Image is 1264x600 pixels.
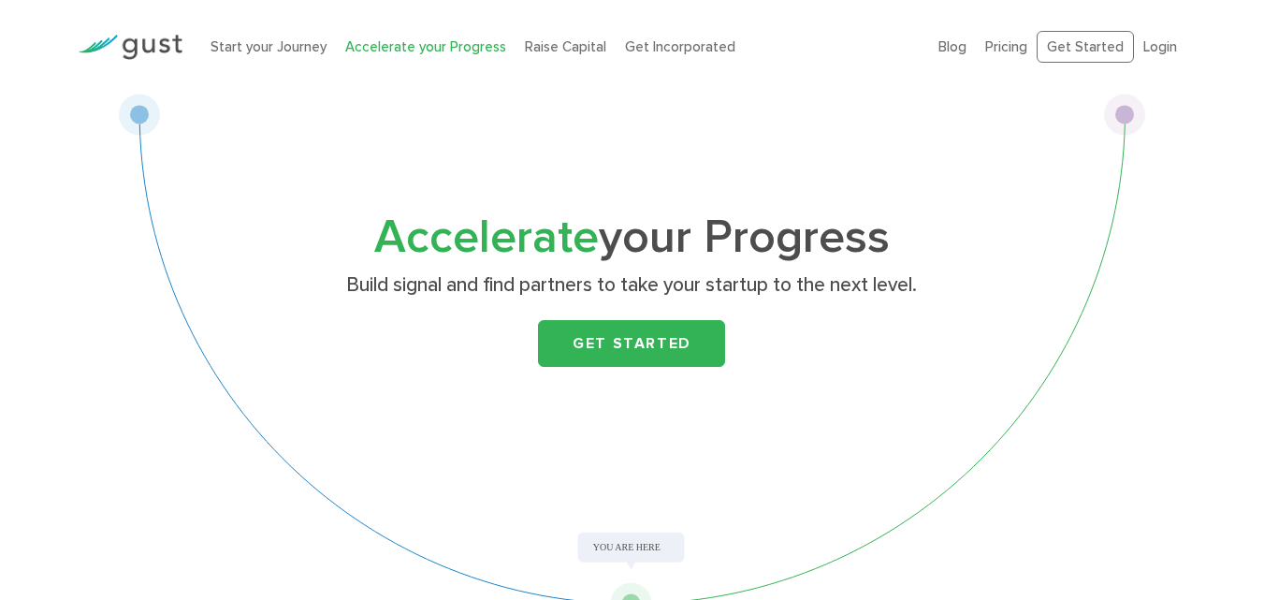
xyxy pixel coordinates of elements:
span: Accelerate [374,210,599,265]
a: Raise Capital [525,38,606,55]
a: Login [1143,38,1177,55]
img: Gust Logo [78,35,182,60]
p: Build signal and find partners to take your startup to the next level. [269,272,995,299]
a: Get Incorporated [625,38,735,55]
a: Blog [938,38,966,55]
a: Get Started [538,320,725,367]
a: Get Started [1037,31,1134,64]
h1: your Progress [262,216,1001,259]
a: Accelerate your Progress [345,38,506,55]
a: Start your Journey [211,38,327,55]
a: Pricing [985,38,1027,55]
